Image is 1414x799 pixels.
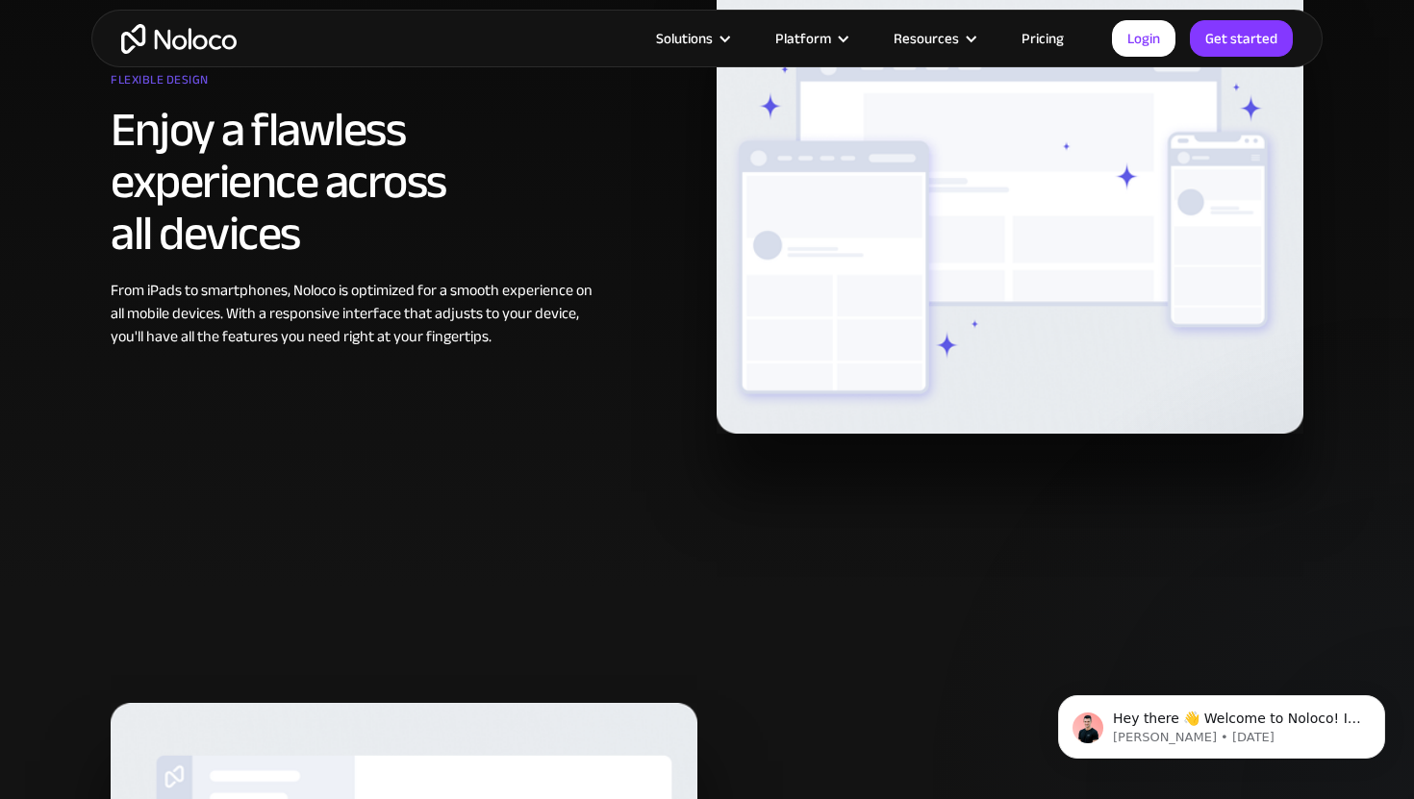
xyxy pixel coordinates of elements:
[656,26,713,51] div: Solutions
[997,26,1088,51] a: Pricing
[111,279,596,348] div: From iPads to smartphones, Noloco is optimized for a smooth experience on all mobile devices. Wit...
[632,26,751,51] div: Solutions
[870,26,997,51] div: Resources
[1190,20,1293,57] a: Get started
[751,26,870,51] div: Platform
[1029,655,1414,789] iframe: Intercom notifications message
[775,26,831,51] div: Platform
[121,24,237,54] a: home
[1112,20,1175,57] a: Login
[111,104,596,260] h2: Enjoy a flawless experience across all devices
[894,26,959,51] div: Resources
